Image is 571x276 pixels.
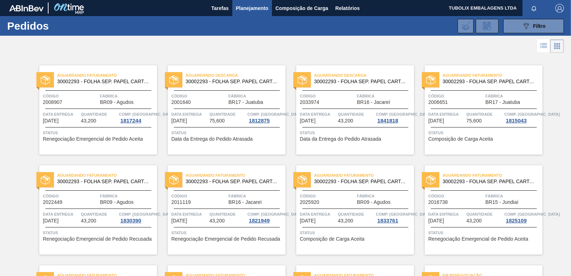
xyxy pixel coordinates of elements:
span: Código [171,92,227,100]
span: 30002293 - FOLHA SEP. PAPEL CARTAO 1200x1000M 350g [443,179,537,184]
span: Data Entrega [43,111,79,118]
span: Código [428,92,484,100]
span: Quantidade [81,211,117,218]
a: Comp. [GEOGRAPHIC_DATA]1833761 [376,211,412,224]
a: Comp. [GEOGRAPHIC_DATA]1825109 [504,211,541,224]
span: 08/10/2025 [300,118,315,124]
span: Código [300,92,355,100]
span: Fábrica [100,192,155,200]
span: Fábrica [485,192,541,200]
span: Quantidade [338,211,374,218]
span: Fábrica [228,192,284,200]
span: 43,200 [81,218,96,224]
span: BR09 - Agudos [357,200,390,205]
span: 10/09/2025 [43,118,59,124]
span: Comp. Carga [119,211,174,218]
span: 2008907 [43,100,62,105]
img: status [169,75,178,85]
span: 43,200 [338,218,353,224]
span: Comp. Carga [247,111,303,118]
div: Visão em Lista [537,39,550,53]
span: 10/10/2025 [43,218,59,224]
span: BR16 - Jacareí [357,100,390,105]
span: Data Entrega [428,211,465,218]
div: 1815043 [504,118,528,124]
span: Fábrica [485,92,541,100]
span: Filtro [533,23,546,29]
span: Aguardando Descarga [314,72,414,79]
span: 30002293 - FOLHA SEP. PAPEL CARTAO 1200x1000M 350g [314,79,408,84]
span: Quantidade [466,111,503,118]
span: Data da Entrega do Pedido Atrasada [171,136,253,142]
a: statusAguardando Faturamento30002293 - FOLHA SEP. PAPEL CARTAO 1200x1000M 350gCódigo2006651Fábric... [414,65,542,155]
span: 30002293 - FOLHA SEP. PAPEL CARTAO 1200x1000M 350g [186,79,280,84]
img: status [426,175,435,185]
span: Aguardando Faturamento [314,172,414,179]
span: 2025920 [300,200,319,205]
span: Código [43,92,98,100]
span: BR17 - Juatuba [485,100,520,105]
span: Fábrica [357,92,412,100]
span: Relatórios [335,4,360,12]
span: 2001640 [171,100,191,105]
span: Data Entrega [171,211,208,218]
a: Comp. [GEOGRAPHIC_DATA]1821949 [247,211,284,224]
span: Composição de Carga Aceita [300,236,364,242]
span: Data Entrega [300,111,336,118]
span: Código [300,192,355,200]
span: Fábrica [357,192,412,200]
span: Fábrica [100,92,155,100]
span: Fábrica [228,92,284,100]
span: 30002293 - FOLHA SEP. PAPEL CARTAO 1200x1000M 350g [314,179,408,184]
span: 75,600 [209,118,225,124]
span: Aguardando Descarga [186,72,285,79]
span: Aguardando Faturamento [57,172,157,179]
span: Composição de Carga [276,4,328,12]
span: 43,200 [81,118,96,124]
img: status [298,175,307,185]
a: statusAguardando Faturamento30002293 - FOLHA SEP. PAPEL CARTAO 1200x1000M 350gCódigo2011119Fábric... [157,165,285,255]
span: 75,600 [466,118,482,124]
span: 2016738 [428,200,448,205]
a: Comp. [GEOGRAPHIC_DATA]1817244 [119,111,155,124]
span: Composição de Carga Aceita [428,136,493,142]
a: Comp. [GEOGRAPHIC_DATA]1815043 [504,111,541,124]
h1: Pedidos [7,22,111,30]
span: Quantidade [209,211,246,218]
span: Renegociação Emergencial de Pedido Aceita [428,236,528,242]
a: Comp. [GEOGRAPHIC_DATA]1841818 [376,111,412,124]
span: Renegociação Emergencial de Pedido Recusada [171,236,280,242]
img: status [298,75,307,85]
span: Renegociação Emergencial de Pedido Aceita [43,136,143,142]
a: Comp. [GEOGRAPHIC_DATA]1812875 [247,111,284,124]
span: 10/10/2025 [428,118,444,124]
a: statusAguardando Descarga30002293 - FOLHA SEP. PAPEL CARTAO 1200x1000M 350gCódigo2001640FábricaBR... [157,65,285,155]
span: 43,200 [466,218,482,224]
span: 30002293 - FOLHA SEP. PAPEL CARTAO 1200x1000M 350g [57,79,151,84]
span: BR16 - Jacareí [228,200,262,205]
div: 1812875 [247,118,271,124]
span: Quantidade [81,111,117,118]
span: Status [43,229,155,236]
div: 1825109 [504,218,528,224]
span: Data da Entrega do Pedido Atrasada [300,136,381,142]
span: 30002293 - FOLHA SEP. PAPEL CARTAO 1200x1000M 350g [443,79,537,84]
span: Comp. Carga [376,111,431,118]
span: 2011119 [171,200,191,205]
span: Aguardando Faturamento [57,72,157,79]
span: 30002293 - FOLHA SEP. PAPEL CARTAO 1200x1000M 350g [186,179,280,184]
span: BR15 - Jundiaí [485,200,519,205]
span: 13/10/2025 [171,218,187,224]
span: BR09 - Agudos [100,200,133,205]
img: Logout [555,4,564,12]
span: 13/10/2025 [300,218,315,224]
span: Código [171,192,227,200]
span: Status [171,129,284,136]
span: Status [300,129,412,136]
span: 2022449 [43,200,62,205]
img: status [41,75,50,85]
div: Importar Negociações dos Pedidos [458,19,474,33]
span: Quantidade [466,211,503,218]
span: Status [428,129,541,136]
a: Comp. [GEOGRAPHIC_DATA]1830390 [119,211,155,224]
